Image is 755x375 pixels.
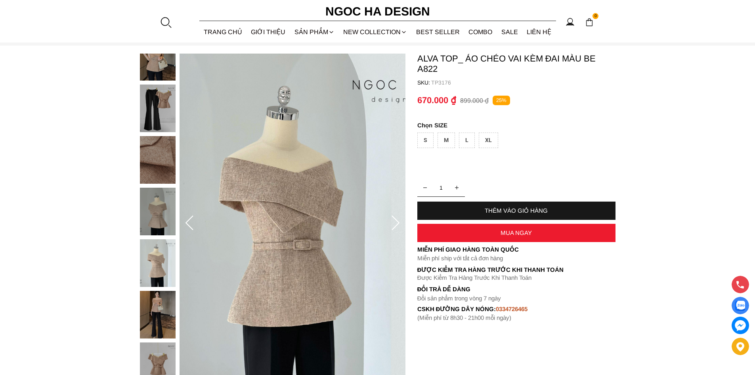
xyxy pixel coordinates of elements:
a: LIÊN HỆ [522,21,556,42]
img: Alva Top_ Áo chéo Vai Kèm Đai Màu Be A822_mini_1 [140,85,176,132]
div: S [417,133,434,148]
a: GIỚI THIỆU [247,21,290,42]
p: Được Kiểm Tra Hàng Trước Khi Thanh Toán [417,266,615,273]
img: img-CART-ICON-ksit0nf1 [585,18,594,27]
span: 0 [593,13,599,19]
a: NEW COLLECTION [339,21,412,42]
div: MUA NGAY [417,229,615,236]
p: TP3176 [431,79,615,86]
div: XL [479,133,498,148]
img: Display image [735,301,745,311]
font: Miễn phí giao hàng toàn quốc [417,246,519,253]
font: cskh đường dây nóng: [417,306,496,312]
h6: Đổi trả dễ dàng [417,286,615,292]
p: 25% [493,96,510,106]
p: 670.000 ₫ [417,95,456,106]
font: (Miễn phí từ 8h30 - 21h00 mỗi ngày) [417,314,511,321]
p: Alva Top_ Áo chéo Vai Kèm Đai Màu Be A822 [417,54,615,74]
a: Display image [732,297,749,314]
a: Combo [464,21,497,42]
h6: SKU: [417,79,431,86]
img: Alva Top_ Áo chéo Vai Kèm Đai Màu Be A822_mini_3 [140,188,176,235]
div: THÊM VÀO GIỎ HÀNG [417,207,615,214]
a: BEST SELLER [412,21,464,42]
font: 0334726465 [496,306,528,312]
img: Alva Top_ Áo chéo Vai Kèm Đai Màu Be A822_mini_4 [140,239,176,287]
img: Alva Top_ Áo chéo Vai Kèm Đai Màu Be A822_mini_2 [140,136,176,184]
input: Quantity input [417,180,465,196]
font: Miễn phí ship với tất cả đơn hàng [417,255,503,262]
div: SẢN PHẨM [290,21,339,42]
p: Được Kiểm Tra Hàng Trước Khi Thanh Toán [417,274,615,281]
p: 899.000 ₫ [460,97,489,104]
font: Đổi sản phẩm trong vòng 7 ngày [417,295,501,302]
div: L [459,133,475,148]
img: Alva Top_ Áo chéo Vai Kèm Đai Màu Be A822_mini_5 [140,291,176,338]
a: Ngoc Ha Design [318,2,437,21]
img: Alva Top_ Áo chéo Vai Kèm Đai Màu Be A822_mini_0 [140,33,176,81]
p: SIZE [417,122,615,129]
a: TRANG CHỦ [199,21,247,42]
a: SALE [497,21,523,42]
div: M [438,133,455,148]
a: messenger [732,317,749,334]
